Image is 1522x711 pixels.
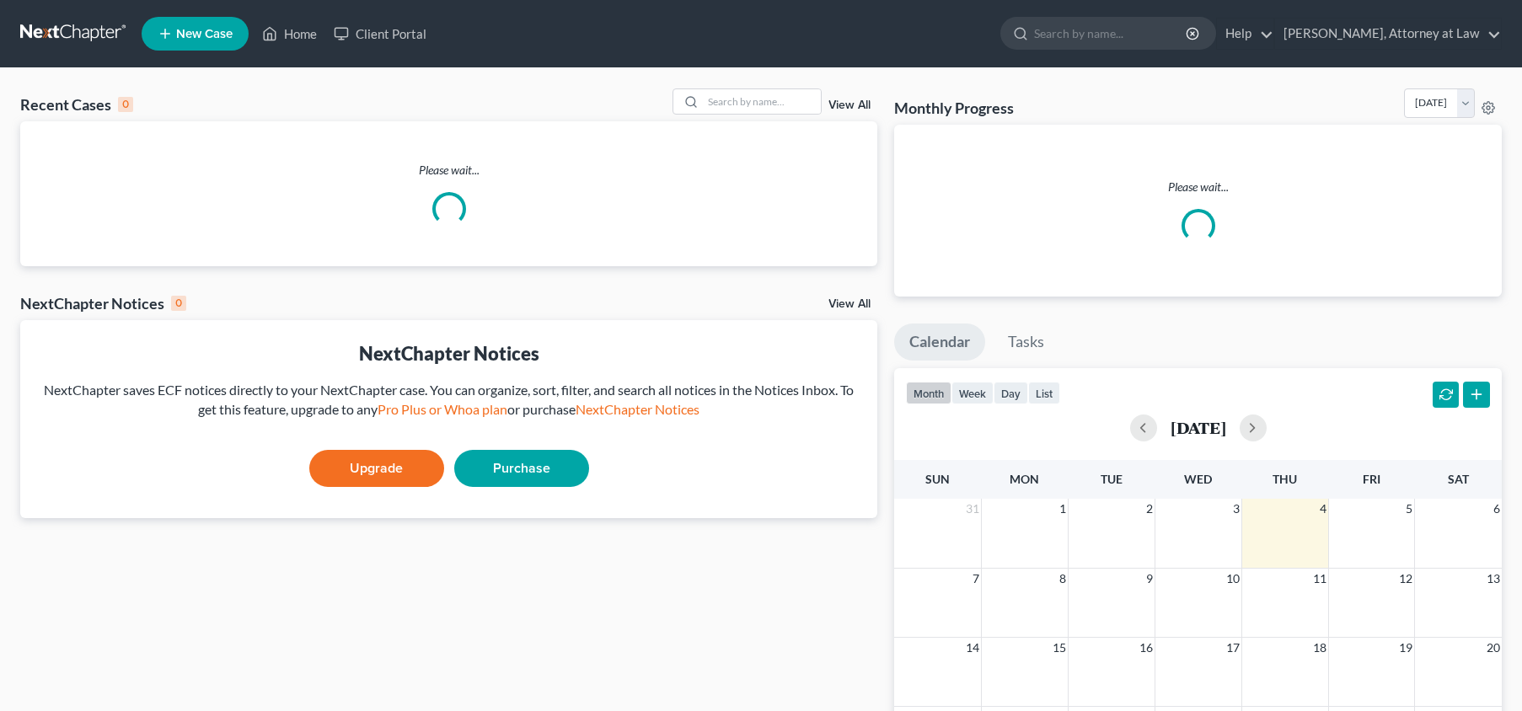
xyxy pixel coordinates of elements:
[378,401,507,417] a: Pro Plus or Whoa plan
[1058,499,1068,519] span: 1
[951,382,994,404] button: week
[1231,499,1241,519] span: 3
[1404,499,1414,519] span: 5
[1311,569,1328,589] span: 11
[176,28,233,40] span: New Case
[1363,472,1380,486] span: Fri
[1034,18,1188,49] input: Search by name...
[1184,472,1212,486] span: Wed
[908,179,1488,195] p: Please wait...
[894,98,1014,118] h3: Monthly Progress
[20,94,133,115] div: Recent Cases
[1485,638,1502,658] span: 20
[254,19,325,49] a: Home
[964,499,981,519] span: 31
[1101,472,1123,486] span: Tue
[703,89,821,114] input: Search by name...
[34,340,864,366] div: NextChapter Notices
[964,638,981,658] span: 14
[1217,19,1273,49] a: Help
[34,381,864,420] div: NextChapter saves ECF notices directly to your NextChapter case. You can organize, sort, filter, ...
[828,99,871,111] a: View All
[1225,569,1241,589] span: 10
[925,472,950,486] span: Sun
[906,382,951,404] button: month
[993,323,1059,361] a: Tasks
[1144,569,1155,589] span: 9
[118,97,133,112] div: 0
[1311,638,1328,658] span: 18
[828,298,871,310] a: View All
[1448,472,1469,486] span: Sat
[1058,569,1068,589] span: 8
[1010,472,1039,486] span: Mon
[20,162,877,179] p: Please wait...
[171,296,186,311] div: 0
[1144,499,1155,519] span: 2
[1171,419,1226,436] h2: [DATE]
[454,450,589,487] a: Purchase
[1051,638,1068,658] span: 15
[309,450,444,487] a: Upgrade
[1485,569,1502,589] span: 13
[994,382,1028,404] button: day
[1492,499,1502,519] span: 6
[1225,638,1241,658] span: 17
[1138,638,1155,658] span: 16
[1397,638,1414,658] span: 19
[971,569,981,589] span: 7
[20,293,186,313] div: NextChapter Notices
[325,19,435,49] a: Client Portal
[576,401,699,417] a: NextChapter Notices
[1275,19,1501,49] a: [PERSON_NAME], Attorney at Law
[894,323,985,361] a: Calendar
[1397,569,1414,589] span: 12
[1028,382,1060,404] button: list
[1273,472,1297,486] span: Thu
[1318,499,1328,519] span: 4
